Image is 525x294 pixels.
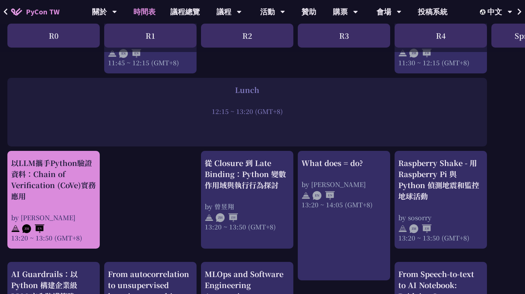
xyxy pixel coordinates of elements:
div: What does = do? [301,158,386,169]
img: ZHZH.38617ef.svg [409,49,432,58]
img: svg+xml;base64,PHN2ZyB4bWxucz0iaHR0cDovL3d3dy53My5vcmcvMjAwMC9zdmciIHdpZHRoPSIyNCIgaGVpZ2h0PSIyNC... [205,213,214,222]
img: svg+xml;base64,PHN2ZyB4bWxucz0iaHR0cDovL3d3dy53My5vcmcvMjAwMC9zdmciIHdpZHRoPSIyNCIgaGVpZ2h0PSIyNC... [108,49,117,58]
div: Lunch [11,84,483,96]
div: 13:20 ~ 13:50 (GMT+8) [398,233,483,242]
div: R2 [201,24,293,48]
img: ZHZH.38617ef.svg [409,224,432,233]
div: 13:20 ~ 14:05 (GMT+8) [301,200,386,209]
img: Locale Icon [480,9,487,15]
div: R4 [395,24,487,48]
img: svg+xml;base64,PHN2ZyB4bWxucz0iaHR0cDovL3d3dy53My5vcmcvMjAwMC9zdmciIHdpZHRoPSIyNCIgaGVpZ2h0PSIyNC... [398,224,407,233]
img: Home icon of PyCon TW 2025 [11,8,22,15]
div: R3 [298,24,390,48]
a: PyCon TW [4,3,67,21]
a: Raspberry Shake - 用 Raspberry Pi 與 Python 偵測地震和監控地球活動 by sosorry 13:20 ~ 13:50 (GMT+8) [398,158,483,242]
div: 13:20 ~ 13:50 (GMT+8) [205,222,290,231]
div: Raspberry Shake - 用 Raspberry Pi 與 Python 偵測地震和監控地球活動 [398,158,483,202]
div: 11:30 ~ 12:15 (GMT+8) [398,58,483,67]
div: 12:15 ~ 13:20 (GMT+8) [11,107,483,116]
a: 以LLM攜手Python驗證資料：Chain of Verification (CoVe)實務應用 by [PERSON_NAME] 13:20 ~ 13:50 (GMT+8) [11,158,96,242]
img: ENEN.5a408d1.svg [119,49,141,58]
div: by [PERSON_NAME] [301,180,386,189]
img: svg+xml;base64,PHN2ZyB4bWxucz0iaHR0cDovL3d3dy53My5vcmcvMjAwMC9zdmciIHdpZHRoPSIyNCIgaGVpZ2h0PSIyNC... [301,191,310,200]
div: by 曾昱翔 [205,202,290,211]
div: R0 [7,24,100,48]
div: 以LLM攜手Python驗證資料：Chain of Verification (CoVe)實務應用 [11,158,96,202]
div: by sosorry [398,213,483,222]
div: R1 [104,24,197,48]
div: 13:20 ~ 13:50 (GMT+8) [11,233,96,242]
div: 從 Closure 到 Late Binding：Python 變數作用域與執行行為探討 [205,158,290,191]
div: 11:45 ~ 12:15 (GMT+8) [108,58,193,67]
span: PyCon TW [26,6,59,17]
img: svg+xml;base64,PHN2ZyB4bWxucz0iaHR0cDovL3d3dy53My5vcmcvMjAwMC9zdmciIHdpZHRoPSIyNCIgaGVpZ2h0PSIyNC... [11,224,20,233]
img: ZHZH.38617ef.svg [216,213,238,222]
a: 從 Closure 到 Late Binding：Python 變數作用域與執行行為探討 by 曾昱翔 13:20 ~ 13:50 (GMT+8) [205,158,290,242]
a: What does = do? by [PERSON_NAME] 13:20 ~ 14:05 (GMT+8) [301,158,386,274]
img: ENEN.5a408d1.svg [313,191,335,200]
div: by [PERSON_NAME] [11,213,96,222]
img: ZHEN.371966e.svg [22,224,44,233]
img: svg+xml;base64,PHN2ZyB4bWxucz0iaHR0cDovL3d3dy53My5vcmcvMjAwMC9zdmciIHdpZHRoPSIyNCIgaGVpZ2h0PSIyNC... [398,49,407,58]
